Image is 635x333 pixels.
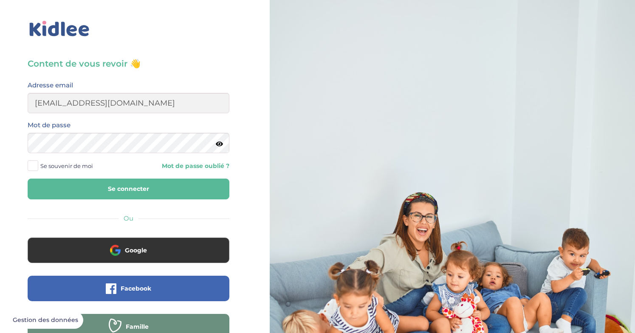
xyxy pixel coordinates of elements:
input: Email [28,93,229,113]
a: Facebook [28,290,229,298]
span: Ou [124,214,133,222]
label: Adresse email [28,80,73,91]
button: Se connecter [28,179,229,199]
span: Facebook [121,284,151,293]
a: Mot de passe oublié ? [135,162,230,170]
button: Facebook [28,276,229,301]
h3: Content de vous revoir 👋 [28,58,229,70]
a: Google [28,252,229,260]
img: logo_kidlee_bleu [28,19,91,39]
button: Google [28,238,229,263]
span: Gestion des données [13,316,78,324]
img: facebook.png [106,283,116,294]
span: Google [125,246,147,255]
span: Famille [126,322,149,331]
span: Se souvenir de moi [40,160,93,171]
img: google.png [110,245,121,255]
button: Gestion des données [8,311,83,329]
label: Mot de passe [28,120,71,131]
